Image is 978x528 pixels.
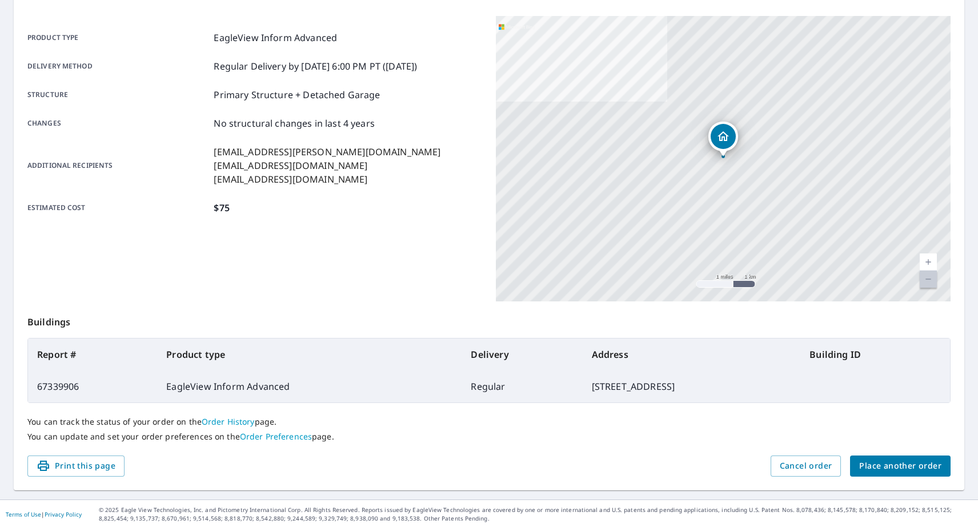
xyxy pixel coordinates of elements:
span: Cancel order [780,459,832,473]
p: $75 [214,201,229,215]
td: [STREET_ADDRESS] [583,370,801,402]
p: Changes [27,116,209,130]
p: Delivery method [27,59,209,73]
p: Additional recipients [27,145,209,186]
p: Estimated cost [27,201,209,215]
span: Place another order [859,459,941,473]
p: You can update and set your order preferences on the page. [27,432,951,442]
a: Current Level 12, Zoom In [920,253,937,271]
a: Current Level 12, Zoom Out Disabled [920,271,937,288]
a: Order History [202,416,255,427]
p: [EMAIL_ADDRESS][PERSON_NAME][DOMAIN_NAME] [214,145,440,159]
th: Address [583,338,801,370]
a: Terms of Use [6,510,41,518]
p: [EMAIL_ADDRESS][DOMAIN_NAME] [214,172,440,186]
th: Delivery [462,338,582,370]
p: No structural changes in last 4 years [214,116,375,130]
p: [EMAIL_ADDRESS][DOMAIN_NAME] [214,159,440,172]
p: Regular Delivery by [DATE] 6:00 PM PT ([DATE]) [214,59,417,73]
p: You can track the status of your order on the page. [27,417,951,427]
td: EagleView Inform Advanced [157,370,462,402]
p: © 2025 Eagle View Technologies, Inc. and Pictometry International Corp. All Rights Reserved. Repo... [99,506,972,523]
a: Privacy Policy [45,510,82,518]
p: Product type [27,31,209,45]
th: Report # [28,338,157,370]
th: Product type [157,338,462,370]
span: Print this page [37,459,115,473]
p: Structure [27,88,209,102]
button: Print this page [27,456,125,477]
button: Cancel order [771,456,841,477]
a: Order Preferences [240,431,312,442]
p: | [6,511,82,518]
p: Primary Structure + Detached Garage [214,88,380,102]
p: Buildings [27,301,951,338]
td: Regular [462,370,582,402]
div: Dropped pin, building 1, Residential property, 142 30th Ave Seattle, WA 98122 [708,122,738,157]
p: EagleView Inform Advanced [214,31,337,45]
td: 67339906 [28,370,157,402]
th: Building ID [800,338,950,370]
button: Place another order [850,456,951,477]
